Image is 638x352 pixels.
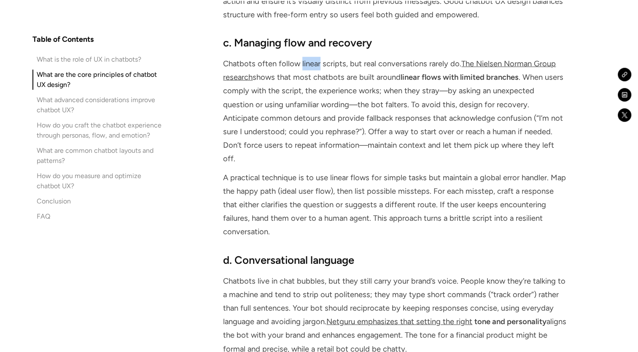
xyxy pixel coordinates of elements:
[32,34,94,44] h4: Table of Contents
[32,69,166,89] a: What are the core principles of chatbot UX design?
[32,196,166,206] a: Conclusion
[474,317,546,326] strong: tone and personality
[223,254,354,266] strong: d. Conversational language
[37,145,166,165] div: What are common chatbot layouts and patterns?
[326,317,472,326] a: Netguru emphasizes that setting the right
[32,54,166,64] a: What is the role of UX in chatbots?
[32,211,166,221] a: FAQ
[223,171,566,239] p: A practical technique is to use linear flows for simple tasks but maintain a global error handler...
[401,73,519,82] strong: linear flows with limited branches
[37,211,50,221] div: FAQ
[223,57,566,166] p: Chatbots often follow linear scripts, but real conversations rarely do. shows that most chatbots ...
[37,120,166,140] div: How do you craft the chatbot experience through personas, flow, and emotion?
[32,95,166,115] a: What advanced considerations improve chatbot UX?
[37,69,166,89] div: What are the core principles of chatbot UX design?
[37,171,166,191] div: How do you measure and optimize chatbot UX?
[32,145,166,165] a: What are common chatbot layouts and patterns?
[32,171,166,191] a: How do you measure and optimize chatbot UX?
[37,95,166,115] div: What advanced considerations improve chatbot UX?
[37,196,71,206] div: Conclusion
[32,120,166,140] a: How do you craft the chatbot experience through personas, flow, and emotion?
[37,54,141,64] div: What is the role of UX in chatbots?
[223,36,372,49] strong: c. Managing flow and recovery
